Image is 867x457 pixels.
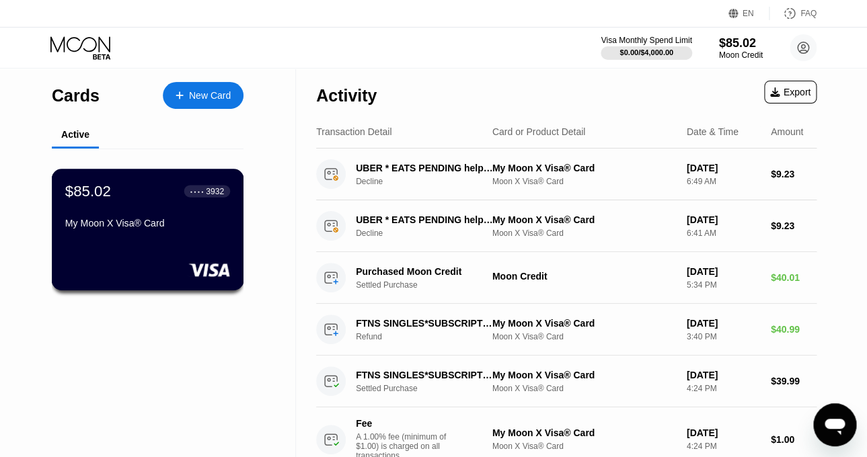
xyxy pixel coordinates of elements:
[719,36,763,60] div: $85.02Moon Credit
[356,177,504,186] div: Decline
[687,280,760,290] div: 5:34 PM
[771,324,817,335] div: $40.99
[316,149,817,200] div: UBER * EATS PENDING help.uber.comNLDeclineMy Moon X Visa® CardMoon X Visa® Card[DATE]6:49 AM$9.23
[687,214,760,225] div: [DATE]
[316,304,817,356] div: FTNS SINGLES*SUBSCRIPT 8886900034 USRefundMy Moon X Visa® CardMoon X Visa® Card[DATE]3:40 PM$40.99
[189,90,231,101] div: New Card
[687,370,760,380] div: [DATE]
[316,356,817,407] div: FTNS SINGLES*SUBSCRIPT BUFFALO USSettled PurchaseMy Moon X Visa® CardMoon X Visa® Card[DATE]4:24 ...
[601,36,691,60] div: Visa Monthly Spend Limit$0.00/$4,000.00
[492,318,676,329] div: My Moon X Visa® Card
[492,163,676,173] div: My Moon X Visa® Card
[61,129,89,140] div: Active
[316,86,377,106] div: Activity
[316,126,391,137] div: Transaction Detail
[769,7,817,20] div: FAQ
[771,169,817,179] div: $9.23
[316,200,817,252] div: UBER * EATS PENDING help.uber.comNLDeclineMy Moon X Visa® CardMoon X Visa® Card[DATE]6:41 AM$9.23
[687,318,760,329] div: [DATE]
[687,384,760,393] div: 4:24 PM
[356,318,494,329] div: FTNS SINGLES*SUBSCRIPT 8886900034 US
[687,126,739,137] div: Date & Time
[492,229,676,238] div: Moon X Visa® Card
[764,81,817,103] div: Export
[356,163,494,173] div: UBER * EATS PENDING help.uber.comNL
[356,418,450,429] div: Fee
[800,9,817,18] div: FAQ
[771,272,817,283] div: $40.01
[813,403,856,446] iframe: Button to launch messaging window
[719,50,763,60] div: Moon Credit
[492,384,676,393] div: Moon X Visa® Card
[190,189,204,193] div: ● ● ● ●
[687,332,760,341] div: 3:40 PM
[492,427,676,438] div: My Moon X Visa® Card
[687,177,760,186] div: 6:49 AM
[65,218,230,229] div: My Moon X Visa® Card
[492,332,676,341] div: Moon X Visa® Card
[356,370,494,380] div: FTNS SINGLES*SUBSCRIPT BUFFALO US
[492,126,586,137] div: Card or Product Detail
[619,48,673,56] div: $0.00 / $4,000.00
[206,186,224,196] div: 3932
[771,434,817,445] div: $1.00
[52,169,243,290] div: $85.02● ● ● ●3932My Moon X Visa® Card
[687,427,760,438] div: [DATE]
[771,220,817,231] div: $9.23
[356,266,494,277] div: Purchased Moon Credit
[687,163,760,173] div: [DATE]
[743,9,754,18] div: EN
[52,86,100,106] div: Cards
[771,376,817,386] div: $39.99
[492,214,676,225] div: My Moon X Visa® Card
[601,36,691,45] div: Visa Monthly Spend Limit
[356,280,504,290] div: Settled Purchase
[356,384,504,393] div: Settled Purchase
[492,370,676,380] div: My Moon X Visa® Card
[492,177,676,186] div: Moon X Visa® Card
[356,229,504,238] div: Decline
[719,36,763,50] div: $85.02
[492,271,676,282] div: Moon Credit
[356,332,504,341] div: Refund
[687,266,760,277] div: [DATE]
[771,126,803,137] div: Amount
[770,87,811,97] div: Export
[163,82,243,109] div: New Card
[65,182,111,200] div: $85.02
[687,229,760,238] div: 6:41 AM
[316,252,817,304] div: Purchased Moon CreditSettled PurchaseMoon Credit[DATE]5:34 PM$40.01
[356,214,494,225] div: UBER * EATS PENDING help.uber.comNL
[492,442,676,451] div: Moon X Visa® Card
[687,442,760,451] div: 4:24 PM
[728,7,769,20] div: EN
